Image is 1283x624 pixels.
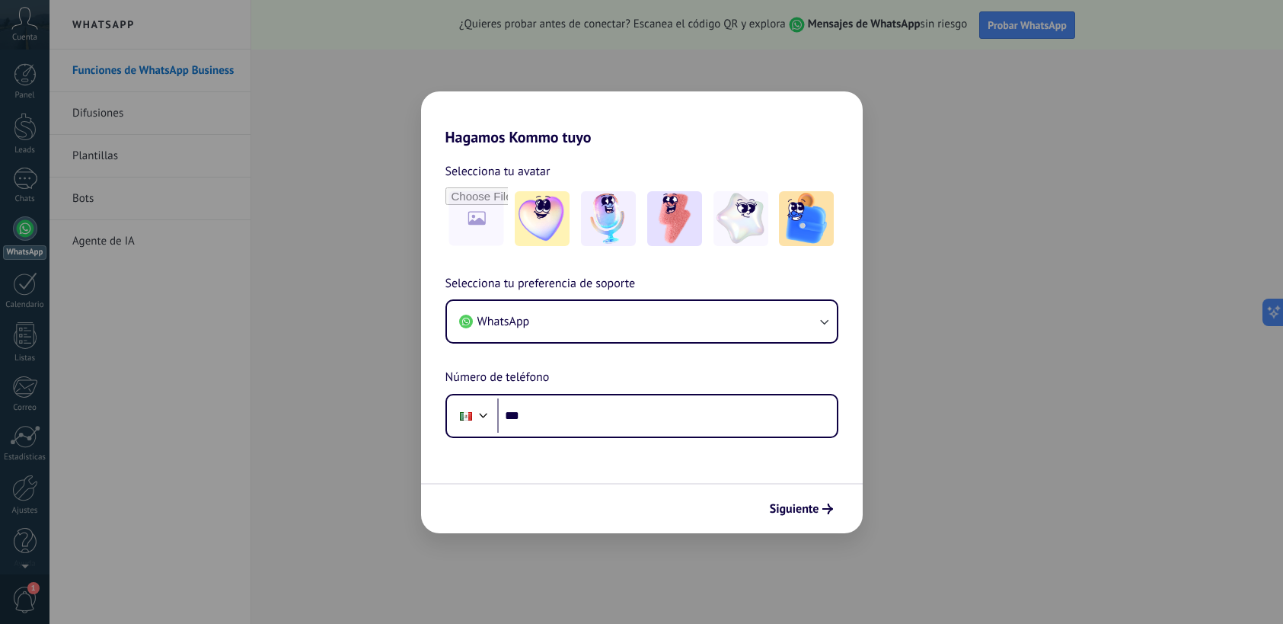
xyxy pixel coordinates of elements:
[447,301,837,342] button: WhatsApp
[647,191,702,246] img: -3.jpeg
[779,191,834,246] img: -5.jpeg
[445,274,636,294] span: Selecciona tu preferencia de soporte
[421,91,863,146] h2: Hagamos Kommo tuyo
[515,191,570,246] img: -1.jpeg
[770,504,819,514] span: Siguiente
[713,191,768,246] img: -4.jpeg
[477,314,530,329] span: WhatsApp
[445,368,550,388] span: Número de teléfono
[445,162,551,181] span: Selecciona tu avatar
[581,191,636,246] img: -2.jpeg
[763,496,840,522] button: Siguiente
[452,400,480,432] div: Mexico: + 52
